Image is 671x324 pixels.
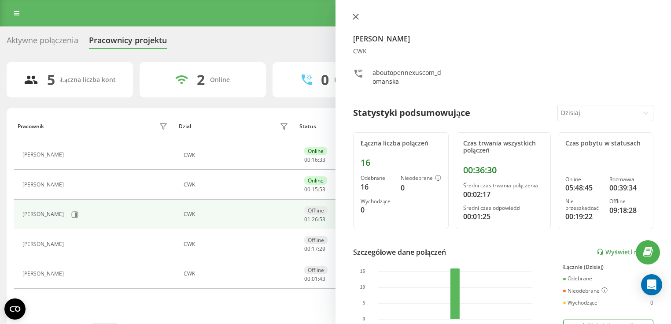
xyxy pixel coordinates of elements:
[312,245,318,253] span: 17
[565,211,602,222] div: 00:19:22
[361,182,394,192] div: 16
[184,241,291,247] div: CWK
[334,76,369,84] div: Rozmawiają
[304,186,310,193] span: 00
[609,205,646,216] div: 09:18:28
[565,176,602,182] div: Online
[210,76,230,84] div: Online
[304,245,310,253] span: 00
[463,182,544,189] div: Średni czas trwania połączenia
[641,274,662,295] div: Open Intercom Messenger
[361,157,441,168] div: 16
[463,165,544,175] div: 00:36:30
[22,211,66,217] div: [PERSON_NAME]
[22,152,66,158] div: [PERSON_NAME]
[321,71,329,88] div: 0
[304,147,327,155] div: Online
[563,264,653,270] div: Łącznie (Dzisiaj)
[22,182,66,188] div: [PERSON_NAME]
[372,68,442,86] div: aboutopennexuscom_domanska
[184,271,291,277] div: CWK
[319,156,325,164] span: 33
[7,36,78,49] div: Aktywne połączenia
[22,241,66,247] div: [PERSON_NAME]
[304,156,310,164] span: 00
[463,211,544,222] div: 00:01:25
[362,301,365,305] text: 5
[463,189,544,200] div: 00:02:17
[312,186,318,193] span: 15
[60,76,116,84] div: Łączna liczba kont
[401,182,441,193] div: 0
[563,300,597,306] div: Wychodzące
[47,71,55,88] div: 5
[319,186,325,193] span: 53
[609,176,646,182] div: Rozmawia
[319,275,325,283] span: 43
[361,140,441,147] div: Łączna liczba połączeń
[360,269,365,274] text: 15
[197,71,205,88] div: 2
[299,123,316,130] div: Status
[353,247,446,257] div: Szczegółowe dane połączeń
[597,248,653,256] a: Wyświetl raport
[304,236,328,244] div: Offline
[304,266,328,274] div: Offline
[319,245,325,253] span: 29
[353,48,653,55] div: CWK
[22,271,66,277] div: [PERSON_NAME]
[565,182,602,193] div: 05:48:45
[563,287,608,294] div: Nieodebrane
[565,198,602,211] div: Nie przeszkadzać
[312,216,318,223] span: 26
[304,275,310,283] span: 00
[304,246,325,252] div: : :
[304,216,325,223] div: : :
[609,182,646,193] div: 00:39:34
[304,157,325,163] div: : :
[179,123,191,130] div: Dział
[184,211,291,217] div: CWK
[304,206,328,215] div: Offline
[184,152,291,158] div: CWK
[609,198,646,205] div: Offline
[184,182,291,188] div: CWK
[312,156,318,164] span: 16
[304,186,325,193] div: : :
[304,216,310,223] span: 01
[319,216,325,223] span: 53
[304,176,327,185] div: Online
[304,276,325,282] div: : :
[18,123,44,130] div: Pracownik
[360,285,365,290] text: 10
[312,275,318,283] span: 01
[89,36,167,49] div: Pracownicy projektu
[4,298,26,320] button: Open CMP widget
[353,34,653,44] h4: [PERSON_NAME]
[362,317,365,321] text: 0
[361,205,394,215] div: 0
[353,106,470,119] div: Statystyki podsumowujące
[463,205,544,211] div: Średni czas odpowiedzi
[463,140,544,155] div: Czas trwania wszystkich połączeń
[563,276,592,282] div: Odebrane
[361,198,394,205] div: Wychodzące
[650,300,653,306] div: 0
[565,140,646,147] div: Czas pobytu w statusach
[401,175,441,182] div: Nieodebrane
[361,175,394,181] div: Odebrane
